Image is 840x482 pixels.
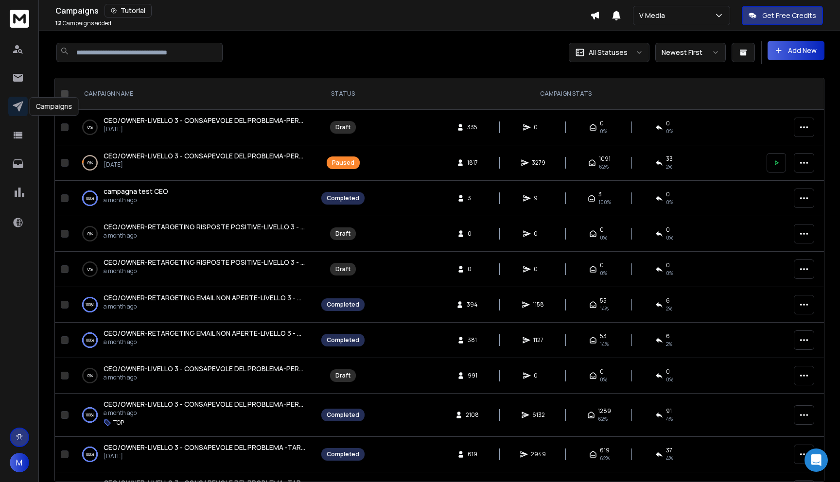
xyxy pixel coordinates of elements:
div: Draft [335,123,350,131]
td: 100%CEO/OWNER-LIVELLO 3 - CONSAPEVOLE DEL PROBLEMA -TARGET A -test 2 Copy[DATE] [72,437,315,472]
span: 0 [600,368,604,376]
div: Campaigns [55,4,590,17]
p: [DATE] [104,161,306,169]
p: 100 % [86,410,94,420]
p: 0 % [87,122,93,132]
span: 6 [666,332,670,340]
span: 619 [468,450,477,458]
span: 6132 [532,411,545,419]
p: a month ago [104,196,168,204]
span: 394 [467,301,478,309]
a: CEO/OWNER-LIVELLO 3 - CONSAPEVOLE DEL PROBLEMA -TARGET A -test 2 Copy [104,443,306,452]
p: a month ago [104,303,306,310]
span: 0 [534,265,543,273]
span: 0% [600,269,607,277]
td: 100%CEO/OWNER-LIVELLO 3 - CONSAPEVOLE DEL PROBLEMA-PERSONALIZZAZIONI TARGET A-TEST 1a month agoTOP [72,394,315,437]
span: 62 % [599,163,609,171]
span: 0% [666,127,673,135]
p: a month ago [104,267,306,275]
span: 0 [666,261,670,269]
span: 2949 [531,450,546,458]
a: CEO/OWNER-RETARGETING EMAIL NON APERTE-LIVELLO 3 - CONSAPEVOLE DEL PROBLEMA -TARGET A -test 2 Copy [104,328,306,338]
span: 0 [534,123,543,131]
span: CEO/OWNER-LIVELLO 3 - CONSAPEVOLE DEL PROBLEMA-PERSONALIZZAZIONI TARGET B(51-250)-TEST 2 [104,116,441,125]
span: 2 % [666,305,672,312]
p: 100 % [86,335,94,345]
span: 0% [666,376,673,383]
div: Completed [327,194,359,202]
p: 100 % [86,300,94,310]
th: CAMPAIGN NAME [72,78,315,110]
div: Draft [335,230,350,238]
a: CEO/OWNER-LIVELLO 3 - CONSAPEVOLE DEL PROBLEMA-PERSONALIZZAZIONI TARGET A-TEST 1 [104,399,306,409]
span: 991 [468,372,477,379]
span: 53 [600,332,607,340]
span: 0 [600,226,604,234]
span: 0% [600,234,607,241]
p: 0 % [87,229,93,239]
button: Get Free Credits [742,6,823,25]
span: 3279 [532,159,545,167]
p: 100 % [86,193,94,203]
td: 0%CEO/OWNER-RETARGETING RISPOSTE POSITIVE-LIVELLO 3 - CONSAPEVOLE DEL PROBLEMA -TARGET A -test2 c... [72,216,315,252]
span: 62 % [600,454,610,462]
p: 0 % [87,371,93,380]
span: CEO/OWNER-LIVELLO 3 - CONSAPEVOLE DEL PROBLEMA-PERSONALIZZAZIONI TARGET B-TEST 1 [104,364,413,373]
p: [DATE] [104,452,306,460]
span: 2 % [666,163,672,171]
span: 37 [666,447,672,454]
a: CEO/OWNER-LIVELLO 3 - CONSAPEVOLE DEL PROBLEMA-PERSONALIZZAZIONI TARGET B-TEST 1 [104,364,306,374]
div: Paused [332,159,354,167]
span: 0% [600,127,607,135]
span: 100 % [598,198,611,206]
span: CEO/OWNER-LIVELLO 3 - CONSAPEVOLE DEL PROBLEMA-PERSONALIZZAZIONI TARGET A-TEST 1 [104,399,413,409]
span: 0 [666,226,670,234]
div: Open Intercom Messenger [805,448,828,472]
div: Completed [327,301,359,309]
span: 1158 [533,301,544,309]
td: 0%CEO/OWNER-RETARGETING RISPOSTE POSITIVE-LIVELLO 3 - CONSAPEVOLE DEL PROBLEMA -TARGET A -tes1a m... [72,252,315,287]
span: 619 [600,447,610,454]
td: 0%CEO/OWNER-LIVELLO 3 - CONSAPEVOLE DEL PROBLEMA-PERSONALIZZAZIONI TARGET B-TEST 1a month ago [72,358,315,394]
td: 100%CEO/OWNER-RETARGETING EMAIL NON APERTE-LIVELLO 3 - CONSAPEVOLE DEL PROBLEMA -TARGET A -tes1a ... [72,287,315,323]
span: 0% [666,234,673,241]
span: 0% [666,269,673,277]
p: 0 % [87,264,93,274]
p: a month ago [104,409,306,417]
span: 1289 [598,407,611,415]
button: Tutorial [105,4,152,17]
span: 0 % [666,198,673,206]
a: CEO/OWNER-RETARGETING RISPOSTE POSITIVE-LIVELLO 3 - CONSAPEVOLE DEL PROBLEMA -TARGET A -tes1 [104,258,306,267]
div: Campaigns [30,97,79,116]
span: 0 [600,261,604,269]
span: 1817 [467,159,478,167]
td: 6%CEO/OWNER-LIVELLO 3 - CONSAPEVOLE DEL PROBLEMA-PERSONALIZZAZIONI TARGET A(51-250)-TEST 2[DATE] [72,145,315,181]
span: 4 % [666,454,673,462]
span: 55 [600,297,607,305]
a: campagna test CEO [104,187,168,196]
span: 0 [534,372,543,379]
button: M [10,453,29,472]
span: 62 % [598,415,608,423]
span: 0 [666,120,670,127]
p: [DATE] [104,125,306,133]
span: CEO/OWNER-RETARGETING EMAIL NON APERTE-LIVELLO 3 - CONSAPEVOLE DEL PROBLEMA -TARGET A -tes1 [104,293,452,302]
span: 0 [534,230,543,238]
div: Draft [335,265,350,273]
span: 0 [468,265,477,273]
button: Add New [768,41,824,60]
span: 91 [666,407,672,415]
a: CEO/OWNER-RETARGETING RISPOSTE POSITIVE-LIVELLO 3 - CONSAPEVOLE DEL PROBLEMA -TARGET A -test2 copy [104,222,306,232]
span: 0 [600,120,604,127]
span: CEO/OWNER-RETARGETING RISPOSTE POSITIVE-LIVELLO 3 - CONSAPEVOLE DEL PROBLEMA -TARGET A -test2 copy [104,222,477,231]
p: Campaigns added [55,19,111,27]
span: 3 [598,190,602,198]
span: 0% [600,376,607,383]
th: CAMPAIGN STATS [370,78,761,110]
p: a month ago [104,232,306,240]
td: 100%CEO/OWNER-RETARGETING EMAIL NON APERTE-LIVELLO 3 - CONSAPEVOLE DEL PROBLEMA -TARGET A -test 2... [72,323,315,358]
span: 33 [666,155,673,163]
th: STATUS [315,78,370,110]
